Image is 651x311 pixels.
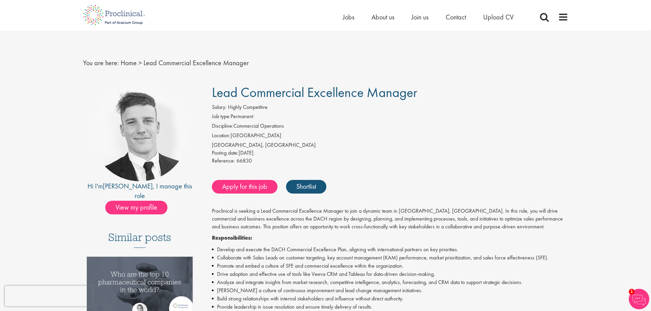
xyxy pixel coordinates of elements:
div: Hi I'm , I manage this role [83,181,197,201]
label: Salary: [212,103,227,111]
a: About us [371,13,394,22]
a: Shortlist [286,180,326,194]
label: Discipline: [212,122,233,130]
li: Promote and embed a culture of SFE and commercial excellence within the organization. [212,262,568,270]
span: Lead Commercial Excellence Manager [144,58,249,67]
li: Drive adoption and effective use of tools like Veeva CRM and Tableau for data-driven decision-mak... [212,270,568,278]
a: Contact [446,13,466,22]
li: Analyze and integrate insights from market research, competitive intelligence, analytics, forecas... [212,278,568,286]
li: Provide leadership in issue resolution and ensure timely delivery of results. [212,303,568,311]
a: Join us [411,13,429,22]
a: Apply for this job [212,180,277,194]
li: Permanent [212,113,568,122]
span: > [138,58,142,67]
a: Jobs [343,13,354,22]
span: Highly Competitive [228,103,268,111]
li: Collaborate with Sales Leads on customer targeting, key account management (KAM) performance, mar... [212,254,568,262]
li: Build strong relationships with internal stakeholders and influence without direct authority. [212,295,568,303]
a: [PERSON_NAME] [103,182,153,190]
li: Develop and execute the DACH Commercial Excellence Plan, aligning with international partners on ... [212,245,568,254]
h3: Similar posts [108,231,171,248]
span: 1 [629,289,635,295]
a: Upload CV [483,13,514,22]
div: [DATE] [212,149,568,157]
span: 66830 [236,157,252,164]
img: imeage of recruiter Nicolas Daniel [92,85,188,181]
label: Reference: [212,157,235,165]
span: Lead Commercial Excellence Manager [212,84,417,101]
li: Commercial Operations [212,122,568,132]
iframe: reCAPTCHA [5,286,92,306]
li: [PERSON_NAME] a culture of continuous improvement and lead change management initiatives. [212,286,568,295]
a: breadcrumb link [121,58,137,67]
span: View my profile [105,201,167,214]
a: View my profile [105,202,174,211]
label: Location: [212,132,231,140]
li: [GEOGRAPHIC_DATA] [212,132,568,141]
img: Chatbot [629,289,649,309]
span: Posting date: [212,149,239,156]
label: Job type: [212,113,231,121]
p: Proclinical is seeking a Lead Commercial Excellence Manager to join a dynamic team in [GEOGRAPHIC... [212,207,568,231]
div: [GEOGRAPHIC_DATA], [GEOGRAPHIC_DATA] [212,141,568,149]
span: You are here: [83,58,119,67]
strong: Responsibilities: [212,234,252,241]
